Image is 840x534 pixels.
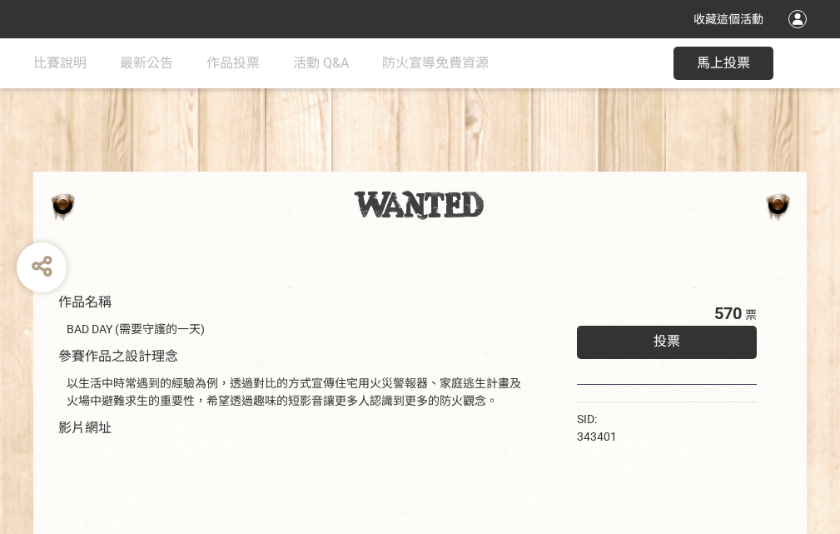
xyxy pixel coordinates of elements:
span: 防火宣導免費資源 [382,55,489,71]
span: 參賽作品之設計理念 [58,348,178,364]
span: 570 [714,303,742,323]
span: 收藏這個活動 [693,12,763,26]
a: 最新公告 [120,38,173,88]
span: 活動 Q&A [293,55,349,71]
span: 作品投票 [206,55,260,71]
a: 比賽說明 [33,38,87,88]
div: BAD DAY (需要守護的一天) [67,321,527,338]
span: 作品名稱 [58,294,112,310]
span: SID: 343401 [577,412,617,443]
div: 以生活中時常遇到的經驗為例，透過對比的方式宣傳住宅用火災警報器、家庭逃生計畫及火場中避難求生的重要性，希望透過趣味的短影音讓更多人認識到更多的防火觀念。 [67,375,527,410]
button: 馬上投票 [673,47,773,80]
iframe: Facebook Share [621,411,704,427]
a: 防火宣導免費資源 [382,38,489,88]
span: 馬上投票 [697,55,750,71]
a: 活動 Q&A [293,38,349,88]
span: 投票 [654,333,680,349]
a: 作品投票 [206,38,260,88]
span: 票 [745,308,757,322]
span: 比賽說明 [33,55,87,71]
span: 影片網址 [58,420,112,436]
span: 最新公告 [120,55,173,71]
